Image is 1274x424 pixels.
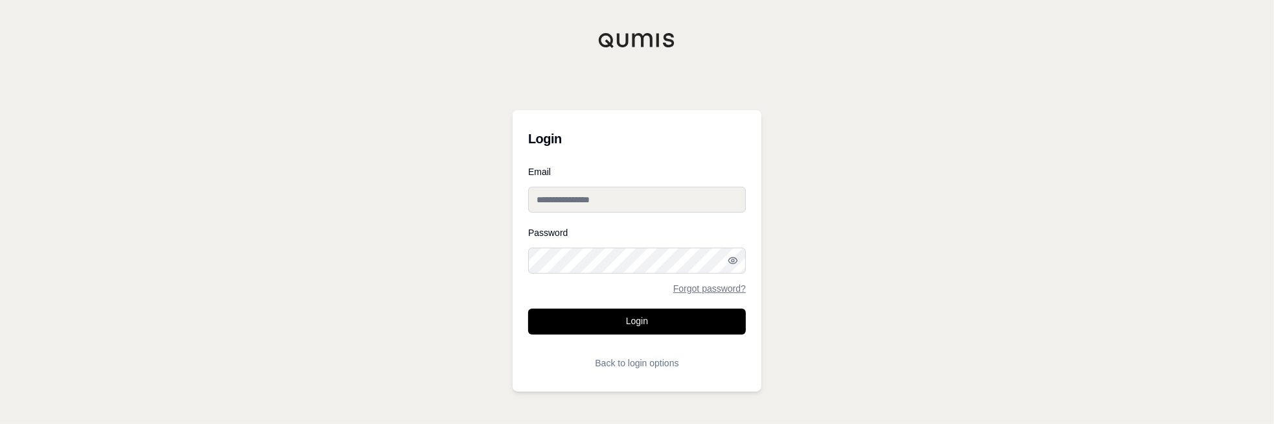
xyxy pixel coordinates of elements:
[528,228,746,237] label: Password
[528,350,746,376] button: Back to login options
[528,126,746,152] h3: Login
[598,32,676,48] img: Qumis
[673,284,746,293] a: Forgot password?
[528,309,746,335] button: Login
[528,167,746,176] label: Email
